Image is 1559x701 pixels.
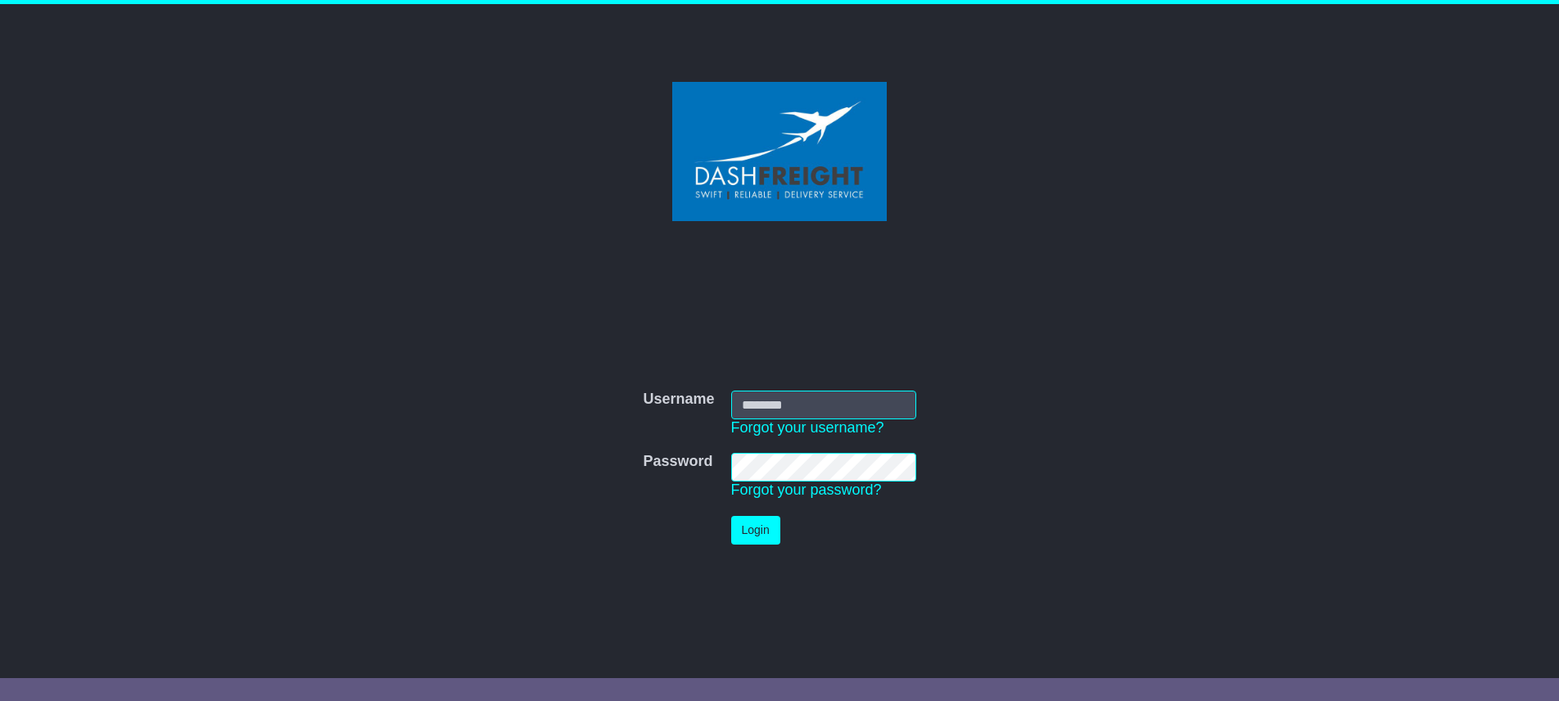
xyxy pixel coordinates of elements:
a: Forgot your username? [731,419,884,436]
label: Username [643,391,714,409]
label: Password [643,453,712,471]
button: Login [731,516,780,545]
img: Dash Freight [672,82,887,221]
a: Forgot your password? [731,482,882,498]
